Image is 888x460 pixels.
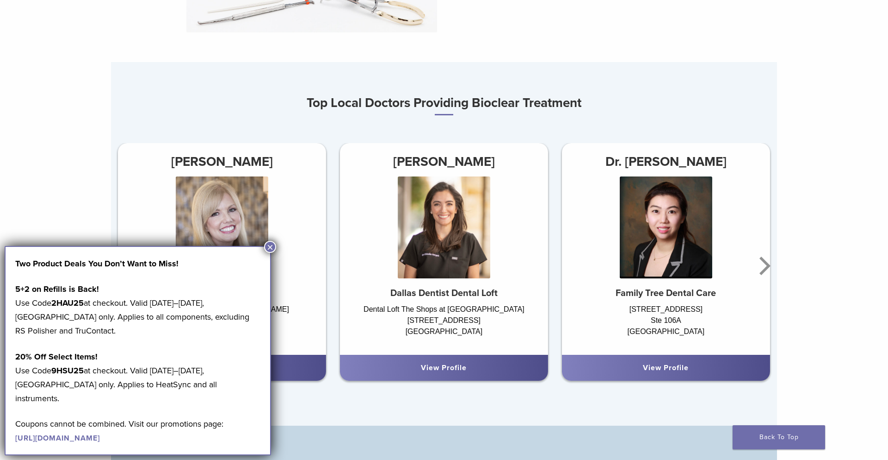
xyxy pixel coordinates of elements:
[620,176,712,278] img: Dr. Marry Hong
[340,151,548,173] h3: [PERSON_NAME]
[421,363,467,372] a: View Profile
[176,176,268,278] img: Dr. Jana Harrison
[15,284,99,294] strong: 5+2 on Refills is Back!
[118,151,326,173] h3: [PERSON_NAME]
[616,288,716,299] strong: Family Tree Dental Care
[15,258,179,269] strong: Two Product Deals You Don’t Want to Miss!
[562,151,770,173] h3: Dr. [PERSON_NAME]
[398,176,490,278] img: Dr. Claudia Vargas
[51,298,84,308] strong: 2HAU25
[733,425,825,449] a: Back To Top
[264,241,276,253] button: Close
[111,92,777,115] h3: Top Local Doctors Providing Bioclear Treatment
[15,417,260,445] p: Coupons cannot be combined. Visit our promotions page:
[562,304,770,346] div: [STREET_ADDRESS] Ste 106A [GEOGRAPHIC_DATA]
[15,282,260,338] p: Use Code at checkout. Valid [DATE]–[DATE], [GEOGRAPHIC_DATA] only. Applies to all components, exc...
[51,365,84,376] strong: 9HSU25
[754,238,772,294] button: Next
[15,434,100,443] a: [URL][DOMAIN_NAME]
[390,288,498,299] strong: Dallas Dentist Dental Loft
[15,350,260,405] p: Use Code at checkout. Valid [DATE]–[DATE], [GEOGRAPHIC_DATA] only. Applies to HeatSync and all in...
[15,352,98,362] strong: 20% Off Select Items!
[643,363,689,372] a: View Profile
[116,238,134,294] button: Previous
[340,304,548,346] div: Dental Loft The Shops at [GEOGRAPHIC_DATA] [STREET_ADDRESS] [GEOGRAPHIC_DATA]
